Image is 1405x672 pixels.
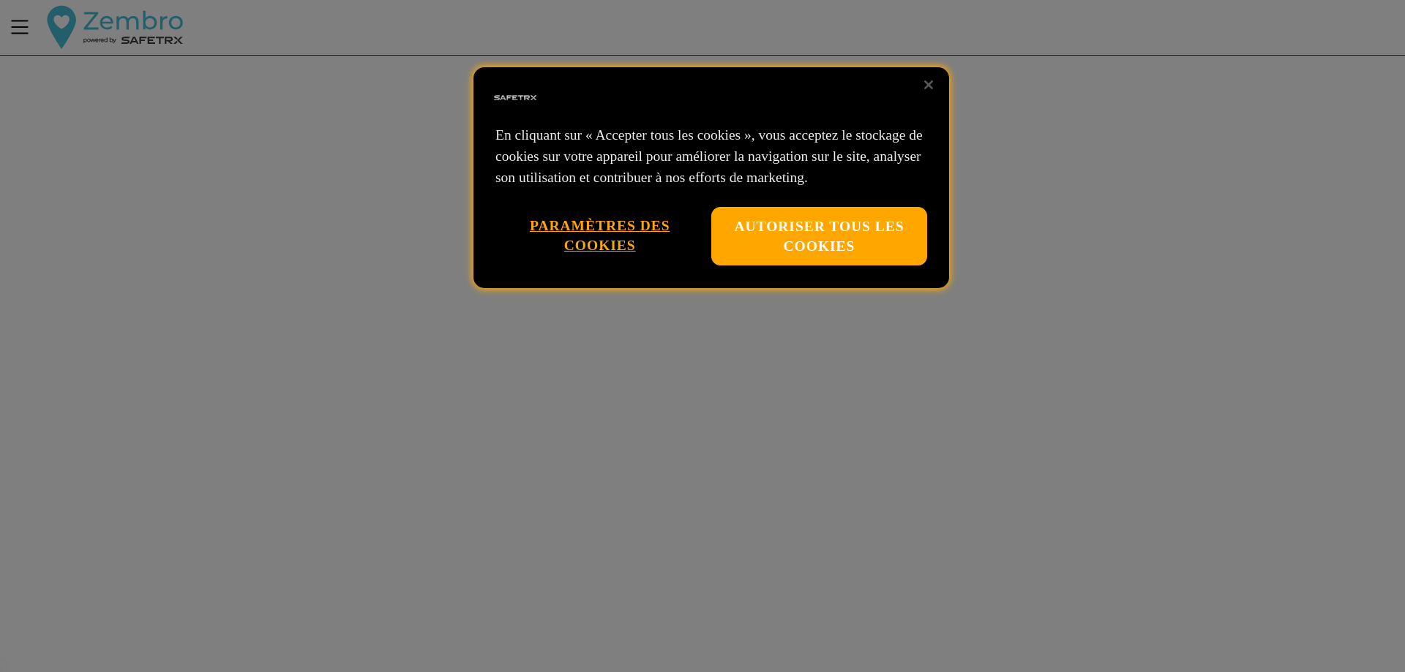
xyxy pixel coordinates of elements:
button: Autoriser tous les cookies [711,207,927,266]
p: En cliquant sur « Accepter tous les cookies », vous acceptez le stockage de cookies sur votre app... [495,124,927,189]
div: Confidentialité [473,67,949,288]
img: Logo de la société [492,75,539,121]
button: Paramètres des cookies [503,207,697,265]
button: Fermer [913,69,945,101]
